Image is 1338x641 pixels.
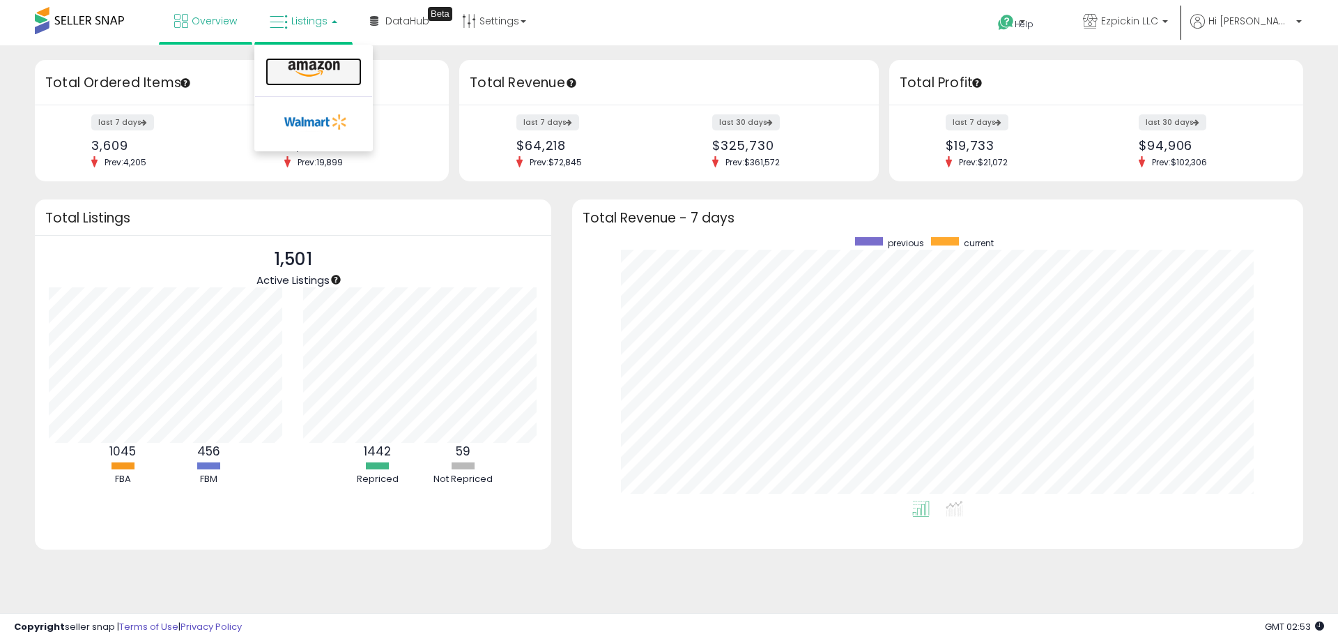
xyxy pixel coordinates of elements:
a: Terms of Use [119,620,178,633]
span: Active Listings [256,273,330,287]
div: Tooltip anchor [971,77,983,89]
b: 1442 [364,443,391,460]
div: Tooltip anchor [330,273,342,286]
a: Privacy Policy [180,620,242,633]
b: 456 [197,443,220,460]
div: Not Repriced [422,473,505,486]
p: 1,501 [256,246,330,273]
label: last 7 days [91,114,154,130]
div: Tooltip anchor [428,7,452,21]
span: Prev: $72,845 [523,156,589,168]
span: 2025-10-6 02:53 GMT [1265,620,1324,633]
h3: Total Profit [900,73,1293,93]
a: Help [987,3,1061,45]
label: last 30 days [1139,114,1206,130]
span: Prev: $361,572 [718,156,787,168]
i: Get Help [997,14,1015,31]
div: seller snap | | [14,621,242,634]
span: Prev: $21,072 [952,156,1015,168]
div: FBM [167,473,250,486]
span: Overview [192,14,237,28]
span: Prev: 19,899 [291,156,350,168]
label: last 7 days [946,114,1008,130]
div: Repriced [336,473,420,486]
span: Ezpickin LLC [1101,14,1158,28]
a: Hi [PERSON_NAME] [1190,14,1302,45]
strong: Copyright [14,620,65,633]
div: $64,218 [516,138,659,153]
span: Prev: 4,205 [98,156,153,168]
label: last 7 days [516,114,579,130]
b: 59 [456,443,470,460]
div: $94,906 [1139,138,1279,153]
span: DataHub [385,14,429,28]
h3: Total Ordered Items [45,73,438,93]
div: 3,609 [91,138,231,153]
label: last 30 days [712,114,780,130]
h3: Total Revenue - 7 days [583,213,1293,223]
b: 1045 [109,443,136,460]
div: 18,355 [284,138,424,153]
span: Listings [291,14,328,28]
div: Tooltip anchor [565,77,578,89]
span: Hi [PERSON_NAME] [1208,14,1292,28]
h3: Total Revenue [470,73,868,93]
h3: Total Listings [45,213,541,223]
div: $19,733 [946,138,1086,153]
div: Tooltip anchor [179,77,192,89]
span: Prev: $102,306 [1145,156,1214,168]
span: previous [888,237,924,249]
span: current [964,237,994,249]
div: FBA [81,473,164,486]
div: $325,730 [712,138,854,153]
span: Help [1015,18,1033,30]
